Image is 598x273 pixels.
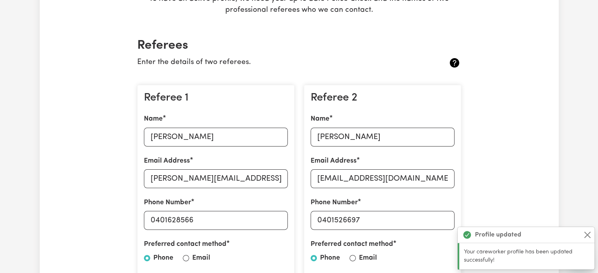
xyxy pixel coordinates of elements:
[320,253,340,263] label: Phone
[583,230,592,240] button: Close
[311,198,358,208] label: Phone Number
[311,156,357,166] label: Email Address
[144,92,288,105] h3: Referee 1
[144,198,191,208] label: Phone Number
[144,114,163,124] label: Name
[311,239,393,249] label: Preferred contact method
[144,156,190,166] label: Email Address
[137,57,407,68] p: Enter the details of two referees.
[311,92,454,105] h3: Referee 2
[192,253,210,263] label: Email
[359,253,377,263] label: Email
[475,230,521,240] strong: Profile updated
[311,114,329,124] label: Name
[137,38,461,53] h2: Referees
[464,248,590,265] p: Your careworker profile has been updated successfully!
[144,239,226,249] label: Preferred contact method
[153,253,173,263] label: Phone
